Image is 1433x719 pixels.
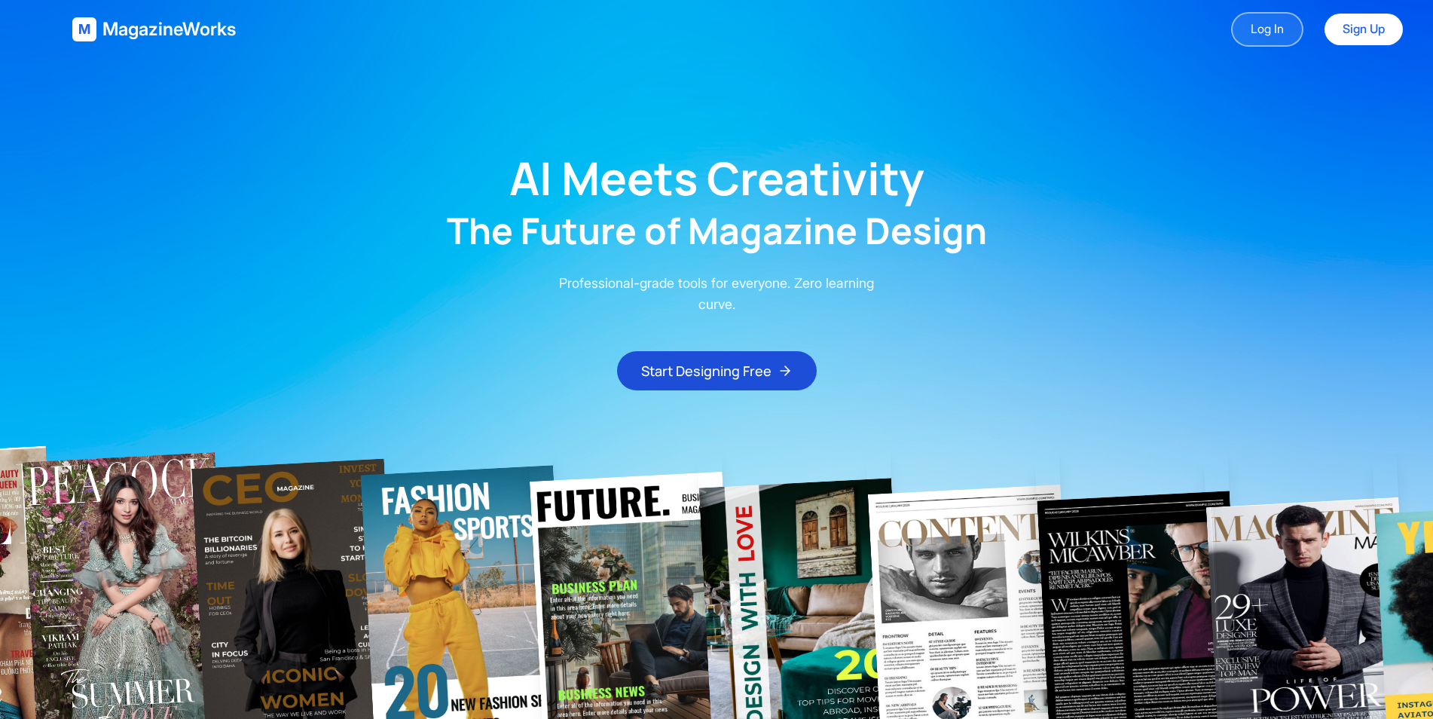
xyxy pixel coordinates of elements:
span: M [78,19,90,40]
a: Log In [1231,12,1303,47]
h1: AI Meets Creativity [509,155,924,200]
p: Professional-grade tools for everyone. Zero learning curve. [548,273,885,315]
span: MagazineWorks [102,17,236,41]
button: Start Designing Free [617,351,817,390]
h2: The Future of Magazine Design [447,213,987,249]
a: Sign Up [1325,14,1403,45]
